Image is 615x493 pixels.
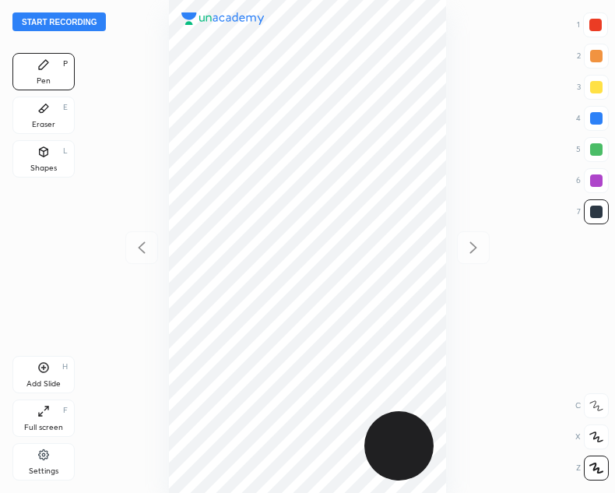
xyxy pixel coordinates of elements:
div: 6 [576,168,609,193]
div: Z [576,456,609,481]
div: F [63,407,68,414]
div: Full screen [24,424,63,431]
div: 3 [577,75,609,100]
div: Settings [29,467,58,475]
div: 4 [576,106,609,131]
div: Shapes [30,164,57,172]
div: Eraser [32,121,55,129]
div: H [62,363,68,371]
div: 7 [577,199,609,224]
img: logo.38c385cc.svg [181,12,265,25]
div: 1 [577,12,608,37]
div: Pen [37,77,51,85]
div: X [575,424,609,449]
div: 5 [576,137,609,162]
div: 2 [577,44,609,69]
button: Start recording [12,12,106,31]
div: L [63,147,68,155]
div: E [63,104,68,111]
div: P [63,60,68,68]
div: C [575,393,609,418]
div: Add Slide [26,380,61,388]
